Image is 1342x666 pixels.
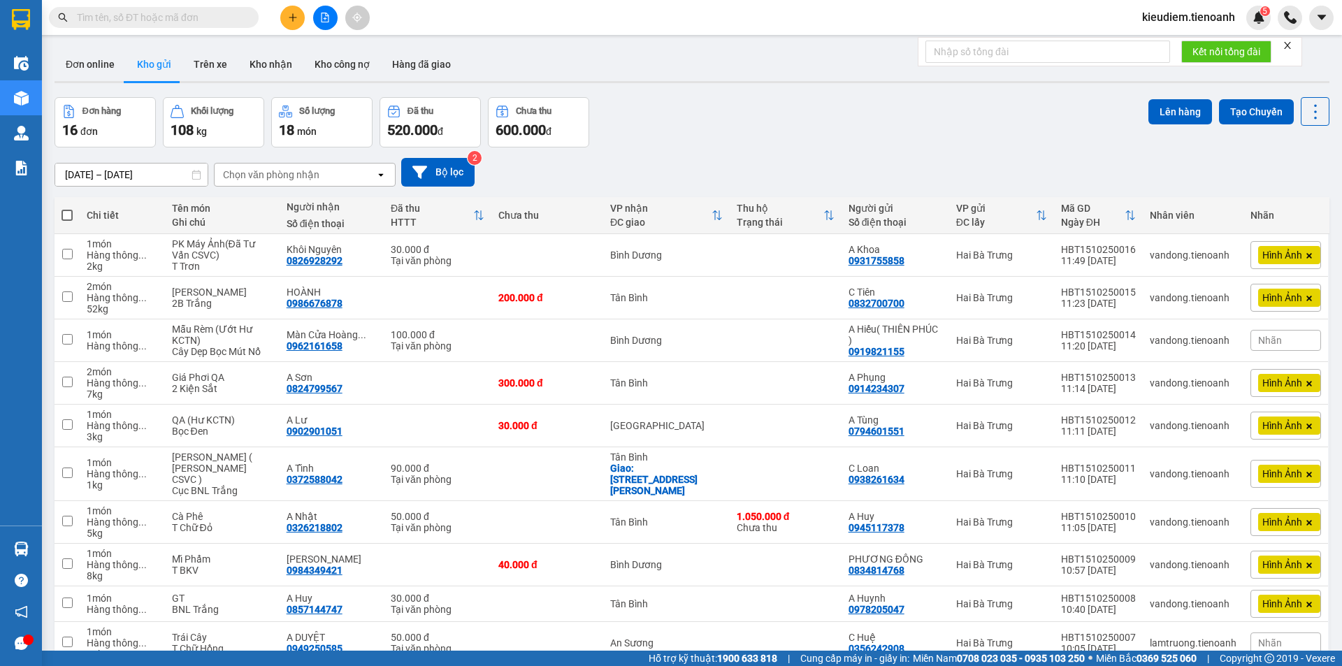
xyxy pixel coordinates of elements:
[87,604,157,615] div: Hàng thông thường
[730,197,842,234] th: Toggle SortBy
[287,511,377,522] div: A Nhật
[87,559,157,570] div: Hàng thông thường
[14,161,29,175] img: solution-icon
[1131,8,1246,26] span: kieudiem.tienoanh
[1061,203,1125,214] div: Mã GD
[1262,598,1302,610] span: Hình Ảnh
[345,6,370,30] button: aim
[1264,653,1274,663] span: copyright
[288,13,298,22] span: plus
[1061,474,1136,485] div: 11:10 [DATE]
[401,158,475,187] button: Bộ lọc
[172,414,273,426] div: QA (Hư KCTN)
[14,91,29,106] img: warehouse-icon
[849,346,904,357] div: 0919821155
[287,414,377,426] div: A Lư
[172,261,273,272] div: T Trơn
[391,474,484,485] div: Tại văn phòng
[172,553,273,565] div: Mĩ Phẩm
[1150,292,1236,303] div: vandong.tienoanh
[375,169,387,180] svg: open
[58,13,68,22] span: search
[77,10,242,25] input: Tìm tên, số ĐT hoặc mã đơn
[172,451,273,485] div: Máy Pos ( Đã Tư Vấn CSVC )
[1150,559,1236,570] div: vandong.tienoanh
[800,651,909,666] span: Cung cấp máy in - giấy in:
[956,292,1047,303] div: Hai Bà Trưng
[1181,41,1271,63] button: Kết nối tổng đài
[1061,372,1136,383] div: HBT1510250013
[849,426,904,437] div: 0794601551
[849,632,942,643] div: C Huệ
[358,329,366,340] span: ...
[280,6,305,30] button: plus
[913,651,1085,666] span: Miền Nam
[1061,565,1136,576] div: 10:57 [DATE]
[191,106,233,116] div: Khối lượng
[62,122,78,138] span: 16
[384,197,491,234] th: Toggle SortBy
[55,97,156,147] button: Đơn hàng16đơn
[138,377,147,389] span: ...
[172,298,273,309] div: 2B Trắng
[172,485,273,496] div: Cục BNL Trắng
[87,468,157,479] div: Hàng thông thường
[1262,468,1302,480] span: Hình Ảnh
[956,249,1047,261] div: Hai Bà Trưng
[1061,217,1125,228] div: Ngày ĐH
[287,474,342,485] div: 0372588042
[1150,420,1236,431] div: vandong.tienoanh
[287,340,342,352] div: 0962161658
[1150,468,1236,479] div: vandong.tienoanh
[387,122,438,138] span: 520.000
[87,637,157,649] div: Hàng thông thường
[287,372,377,383] div: A Sơn
[610,451,723,463] div: Tân Bình
[172,238,273,261] div: PK Máy Ảnh(Đã Tư Vấn CSVC)
[287,383,342,394] div: 0824799567
[496,122,546,138] span: 600.000
[172,565,273,576] div: T BKV
[287,298,342,309] div: 0986676878
[956,598,1047,609] div: Hai Bà Trưng
[1262,291,1302,304] span: Hình Ảnh
[172,203,273,214] div: Tên món
[87,261,157,272] div: 2 kg
[1315,11,1328,24] span: caret-down
[287,553,377,565] div: Ngọc Ninh
[649,651,777,666] span: Hỗ trợ kỹ thuật:
[297,126,317,137] span: món
[87,548,157,559] div: 1 món
[956,377,1047,389] div: Hai Bà Trưng
[172,346,273,357] div: Cây Dẹp Bọc Mút Nổ
[287,463,377,474] div: A Tĩnh
[138,604,147,615] span: ...
[1061,632,1136,643] div: HBT1510250007
[1253,11,1265,24] img: icon-new-feature
[391,511,484,522] div: 50.000 đ
[287,565,342,576] div: 0984349421
[1148,99,1212,124] button: Lên hàng
[238,48,303,81] button: Kho nhận
[391,203,473,214] div: Đã thu
[14,126,29,140] img: warehouse-icon
[287,244,377,255] div: Khôi Nguyên
[163,97,264,147] button: Khối lượng108kg
[87,626,157,637] div: 1 món
[956,637,1047,649] div: Hai Bà Trưng
[1207,651,1209,666] span: |
[956,468,1047,479] div: Hai Bà Trưng
[603,197,730,234] th: Toggle SortBy
[87,420,157,431] div: Hàng thông thường
[1219,99,1294,124] button: Tạo Chuyến
[849,565,904,576] div: 0834814768
[15,637,28,650] span: message
[172,324,273,346] div: Mẫu Rèm (Ướt Hư KCTN)
[279,122,294,138] span: 18
[717,653,777,664] strong: 1900 633 818
[849,372,942,383] div: A Phụng
[849,298,904,309] div: 0832700700
[849,643,904,654] div: 0356242908
[171,122,194,138] span: 108
[849,217,942,228] div: Số điện thoại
